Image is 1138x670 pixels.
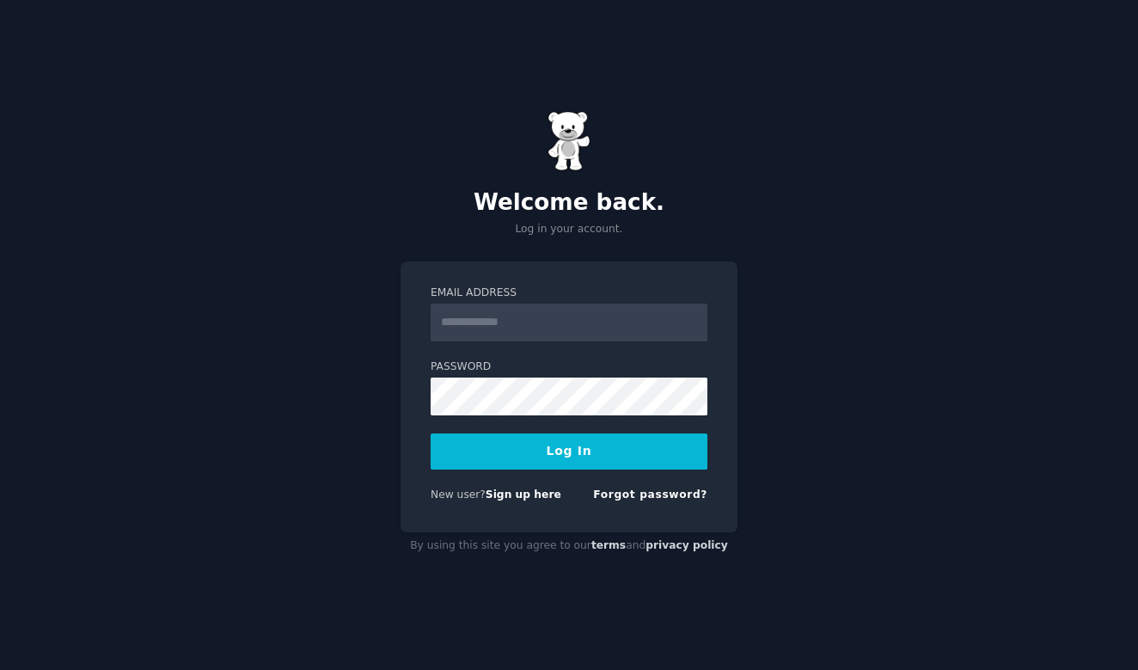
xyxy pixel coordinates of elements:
[431,360,707,375] label: Password
[401,189,737,217] h2: Welcome back.
[431,489,486,501] span: New user?
[645,539,728,551] a: privacy policy
[431,286,707,301] label: Email Address
[401,532,737,560] div: By using this site you agree to our and
[401,222,737,237] p: Log in your account.
[591,539,626,551] a: terms
[593,489,707,501] a: Forgot password?
[486,489,561,501] a: Sign up here
[431,433,707,470] button: Log In
[548,111,590,171] img: Gummy Bear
